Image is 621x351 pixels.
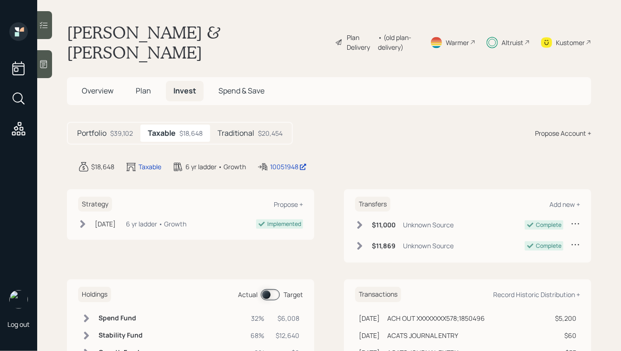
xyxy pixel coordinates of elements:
div: $6,008 [276,313,299,323]
div: 6 yr ladder • Growth [126,219,186,229]
div: [DATE] [95,219,116,229]
div: Propose Account + [535,128,591,138]
div: Target [284,290,303,299]
div: ACATS JOURNAL ENTRY [387,331,458,340]
img: hunter_neumayer.jpg [9,290,28,309]
div: $18,648 [91,162,114,172]
div: $12,640 [276,331,299,340]
div: ACH OUT XXXXXXXX578;1850496 [387,313,485,323]
h6: $11,000 [372,221,396,229]
h6: Transactions [355,287,401,302]
h5: Taxable [148,129,176,138]
h6: Spend Fund [99,314,143,322]
div: $18,648 [179,128,203,138]
div: 32% [251,313,264,323]
h1: [PERSON_NAME] & [PERSON_NAME] [67,22,328,62]
span: Plan [136,86,151,96]
div: [DATE] [359,331,380,340]
div: Complete [536,221,562,229]
div: Log out [7,320,30,329]
div: Warmer [446,38,469,47]
div: Record Historic Distribution + [493,290,580,299]
div: Actual [238,290,258,299]
div: Altruist [502,38,523,47]
h5: Traditional [218,129,254,138]
div: Taxable [139,162,161,172]
div: Add new + [549,200,580,209]
div: Complete [536,242,562,250]
h6: Stability Fund [99,331,143,339]
div: $20,454 [258,128,283,138]
h6: $11,869 [372,242,396,250]
h6: Transfers [355,197,390,212]
div: Plan Delivery [347,33,373,52]
span: Overview [82,86,113,96]
div: $60 [555,331,576,340]
div: Unknown Source [403,220,454,230]
h5: Portfolio [77,129,106,138]
div: [DATE] [359,313,380,323]
h6: Strategy [78,197,112,212]
h6: Holdings [78,287,111,302]
div: 6 yr ladder • Growth [185,162,246,172]
div: 10051948 [270,162,307,172]
span: Spend & Save [218,86,264,96]
div: $39,102 [110,128,133,138]
div: • (old plan-delivery) [378,33,419,52]
div: 68% [251,331,264,340]
div: Unknown Source [403,241,454,251]
span: Invest [173,86,196,96]
div: Implemented [267,220,301,228]
div: Propose + [274,200,303,209]
div: $5,200 [555,313,576,323]
div: Kustomer [556,38,585,47]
